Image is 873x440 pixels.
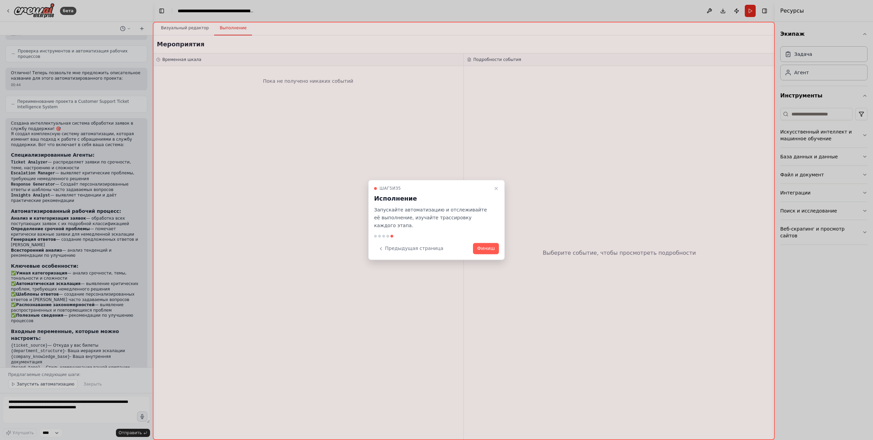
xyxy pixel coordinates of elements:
span: Шаг 5 из 5 [380,186,401,191]
button: Предыдущая страница [374,243,447,254]
button: Подробное пошаговое руководство [492,184,500,192]
button: Скрыть левую боковую панель [157,6,166,16]
p: Запускайте автоматизацию и отслеживайте её выполнение, изучайте трассировку каждого этапа. [374,206,491,229]
button: Финиш [473,243,499,254]
h3: Исполнение [374,194,491,203]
